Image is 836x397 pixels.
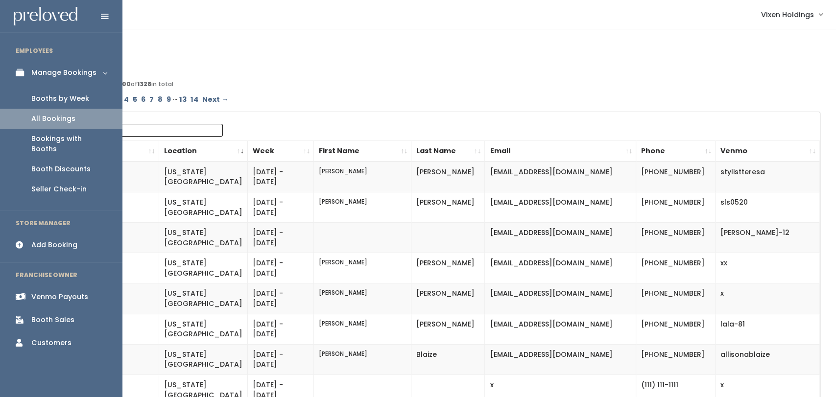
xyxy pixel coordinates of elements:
h4: All Bookings [50,45,820,56]
td: [US_STATE][GEOGRAPHIC_DATA] [159,192,247,223]
a: Page 9 [165,93,173,107]
div: Pagination [55,93,815,107]
a: Page 14 [189,93,200,107]
div: Manage Bookings [31,68,96,78]
td: [EMAIL_ADDRESS][DOMAIN_NAME] [485,253,636,283]
div: All Bookings [31,114,75,124]
td: sls0520 [715,192,819,223]
td: [US_STATE][GEOGRAPHIC_DATA] [159,314,247,344]
th: Phone: activate to sort column ascending [636,140,716,162]
th: First Name: activate to sort column ascending [314,140,411,162]
td: [PERSON_NAME] [411,192,485,223]
td: allisonablaize [715,344,819,374]
div: Customers [31,338,72,348]
th: Email: activate to sort column ascending [485,140,636,162]
td: [PERSON_NAME] [314,314,411,344]
td: [DATE] - [DATE] [247,253,313,283]
td: [PHONE_NUMBER] [636,253,716,283]
td: [US_STATE][GEOGRAPHIC_DATA] [159,283,247,314]
th: Last Name: activate to sort column ascending [411,140,485,162]
div: Displaying Booking of in total [55,80,815,89]
a: Page 8 [156,93,165,107]
a: Next → [200,93,230,107]
td: [DATE] - [DATE] [247,223,313,253]
td: [PHONE_NUMBER] [636,344,716,374]
td: [US_STATE][GEOGRAPHIC_DATA] [159,253,247,283]
td: [EMAIL_ADDRESS][DOMAIN_NAME] [485,192,636,223]
td: [PHONE_NUMBER] [636,192,716,223]
div: Booths by Week [31,93,89,104]
div: Add Booking [31,240,77,250]
b: 1328 [137,80,151,88]
td: [PERSON_NAME] [314,192,411,223]
td: [PERSON_NAME] [411,162,485,192]
td: [DATE] - [DATE] [247,344,313,374]
div: Seller Check-in [31,184,87,194]
td: [DATE] - [DATE] [247,314,313,344]
td: [DATE] - [DATE] [247,162,313,192]
td: [EMAIL_ADDRESS][DOMAIN_NAME] [485,223,636,253]
a: Page 7 [147,93,156,107]
th: Venmo: activate to sort column ascending [715,140,819,162]
td: [PERSON_NAME] [314,162,411,192]
td: [PHONE_NUMBER] [636,314,716,344]
span: … [173,93,177,107]
td: [PERSON_NAME] [411,253,485,283]
label: Search: [62,124,223,137]
a: Page 4 [122,93,131,107]
td: xx [715,253,819,283]
img: preloved logo [14,7,77,26]
a: Page 5 [131,93,139,107]
div: Booth Discounts [31,164,91,174]
a: Vixen Holdings [751,4,832,25]
td: [PERSON_NAME] [411,314,485,344]
div: Bookings with Booths [31,134,107,154]
td: [EMAIL_ADDRESS][DOMAIN_NAME] [485,314,636,344]
td: [US_STATE][GEOGRAPHIC_DATA] [159,162,247,192]
td: [PHONE_NUMBER] [636,223,716,253]
td: Blaize [411,344,485,374]
td: [PERSON_NAME]-12 [715,223,819,253]
td: [PERSON_NAME] [314,283,411,314]
th: Week: activate to sort column ascending [247,140,313,162]
th: Location: activate to sort column ascending [159,140,247,162]
td: [EMAIL_ADDRESS][DOMAIN_NAME] [485,283,636,314]
td: [PERSON_NAME] [411,283,485,314]
td: [PHONE_NUMBER] [636,162,716,192]
div: Booth Sales [31,315,74,325]
td: x [715,283,819,314]
td: [PHONE_NUMBER] [636,283,716,314]
td: [US_STATE][GEOGRAPHIC_DATA] [159,223,247,253]
a: Page 13 [177,93,189,107]
input: Search: [98,124,223,137]
a: Page 6 [139,93,147,107]
td: [EMAIL_ADDRESS][DOMAIN_NAME] [485,344,636,374]
td: [US_STATE][GEOGRAPHIC_DATA] [159,344,247,374]
td: [PERSON_NAME] [314,344,411,374]
td: stylistteresa [715,162,819,192]
td: lala-81 [715,314,819,344]
td: [DATE] - [DATE] [247,192,313,223]
div: Venmo Payouts [31,292,88,302]
td: [PERSON_NAME] [314,253,411,283]
span: Vixen Holdings [761,9,814,20]
td: [EMAIL_ADDRESS][DOMAIN_NAME] [485,162,636,192]
td: [DATE] - [DATE] [247,283,313,314]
